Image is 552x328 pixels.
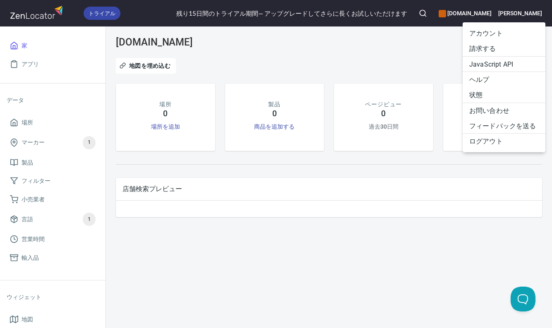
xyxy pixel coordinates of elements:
font: ログアウト [469,137,503,145]
font: 状態 [469,91,482,99]
font: JavaScript API [469,60,513,68]
font: お問い合わせ [469,107,509,115]
font: アカウント [469,29,503,37]
font: 請求する [469,45,496,53]
font: フィードバックを送る [469,122,536,129]
font: ヘルプ [469,76,489,84]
